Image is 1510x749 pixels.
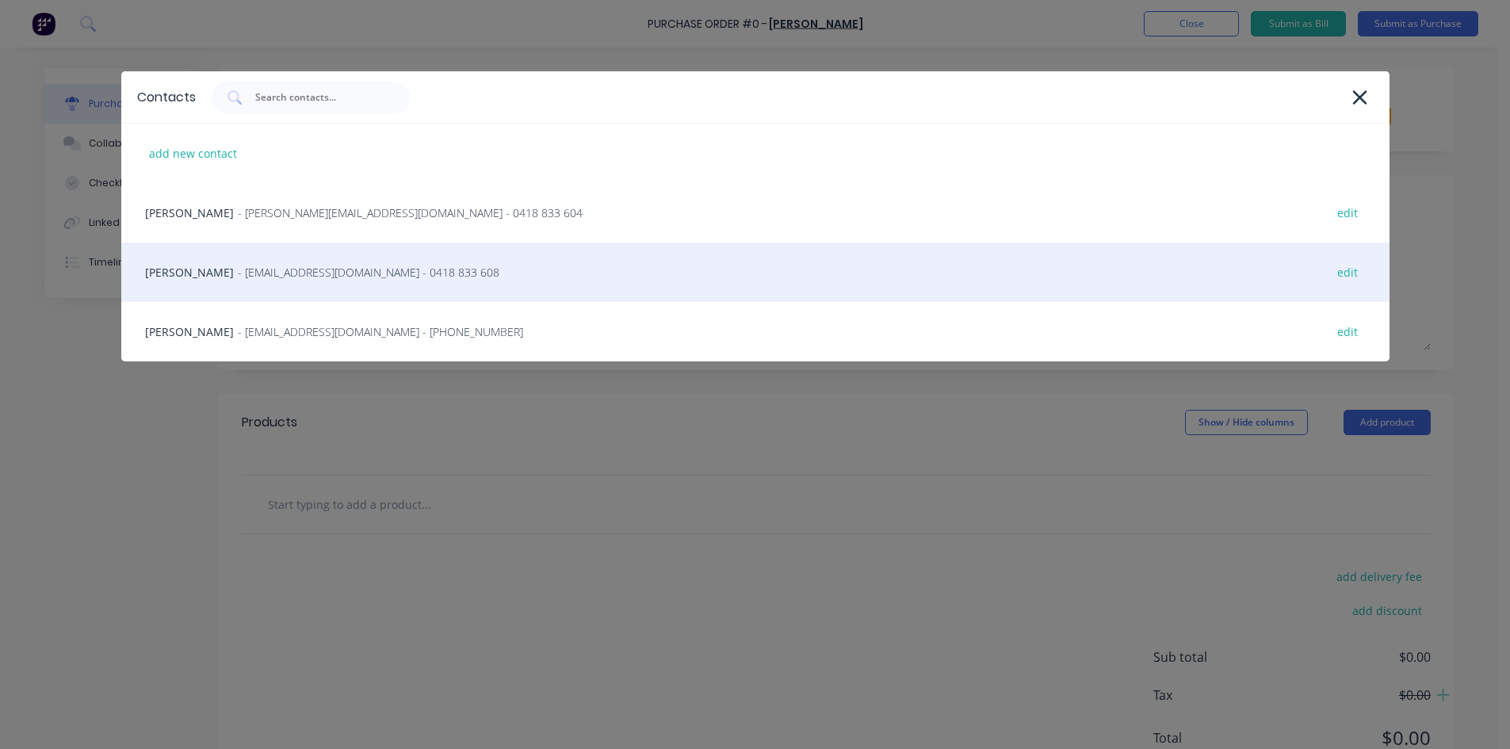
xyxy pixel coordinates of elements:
[238,264,499,281] span: - [EMAIL_ADDRESS][DOMAIN_NAME] - 0418 833 608
[238,204,583,221] span: - [PERSON_NAME][EMAIL_ADDRESS][DOMAIN_NAME] - 0418 833 604
[238,323,523,340] span: - [EMAIL_ADDRESS][DOMAIN_NAME] - [PHONE_NUMBER]
[121,183,1390,243] div: [PERSON_NAME]
[1329,319,1366,344] div: edit
[1329,260,1366,285] div: edit
[121,302,1390,361] div: [PERSON_NAME]
[121,243,1390,302] div: [PERSON_NAME]
[141,141,245,166] div: add new contact
[254,90,385,105] input: Search contacts...
[1329,201,1366,225] div: edit
[137,88,196,107] div: Contacts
